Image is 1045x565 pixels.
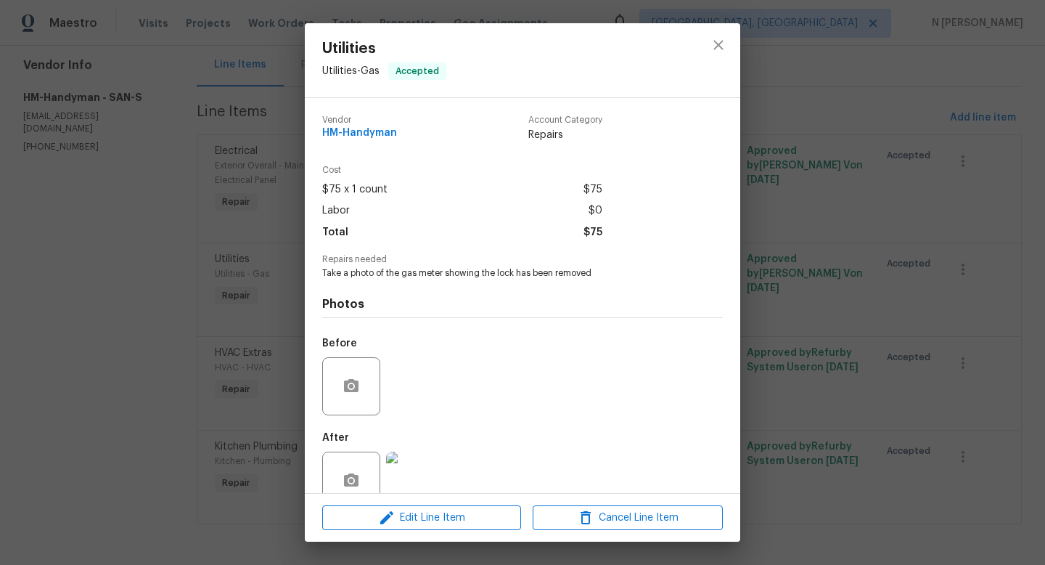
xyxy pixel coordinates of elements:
[322,179,388,200] span: $75 x 1 count
[322,338,357,349] h5: Before
[322,200,350,221] span: Labor
[322,166,602,175] span: Cost
[322,66,380,76] span: Utilities - Gas
[701,28,736,62] button: close
[322,297,723,312] h4: Photos
[327,509,517,527] span: Edit Line Item
[322,433,349,443] h5: After
[322,505,521,531] button: Edit Line Item
[583,222,602,243] span: $75
[322,41,446,57] span: Utilities
[528,115,602,125] span: Account Category
[583,179,602,200] span: $75
[322,128,397,139] span: HM-Handyman
[528,128,602,142] span: Repairs
[533,505,723,531] button: Cancel Line Item
[322,115,397,125] span: Vendor
[322,255,723,264] span: Repairs needed
[322,222,348,243] span: Total
[390,64,445,78] span: Accepted
[322,267,683,280] span: Take a photo of the gas meter showing the lock has been removed
[537,509,718,527] span: Cancel Line Item
[589,200,602,221] span: $0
